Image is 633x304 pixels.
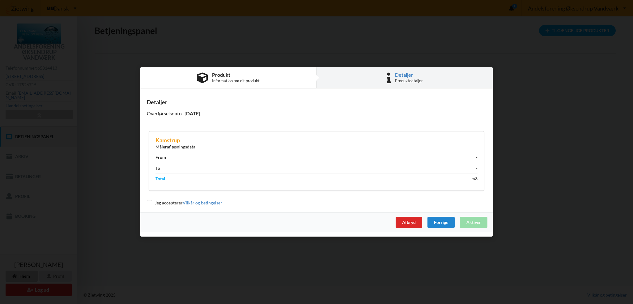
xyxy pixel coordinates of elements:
[395,79,423,83] div: Produktdetaljer
[185,110,200,116] b: [DATE]
[155,144,478,150] p: Måleraflæsningsdata
[476,165,478,171] div: -
[471,176,478,182] div: m3
[183,200,222,205] a: Vilkår og betingelser
[147,200,222,205] label: Jeg accepterer
[155,176,165,182] div: Total
[396,217,422,228] div: Afbryd
[147,110,486,117] p: Overførselsdato - .
[212,79,260,83] div: Information om dit produkt
[476,154,478,161] div: -
[147,99,486,106] div: Detaljer
[427,217,455,228] div: Forrige
[395,72,423,77] div: Detaljer
[155,154,166,161] div: From
[155,165,160,171] div: To
[212,72,260,77] div: Produkt
[155,137,478,144] div: Kamstrup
